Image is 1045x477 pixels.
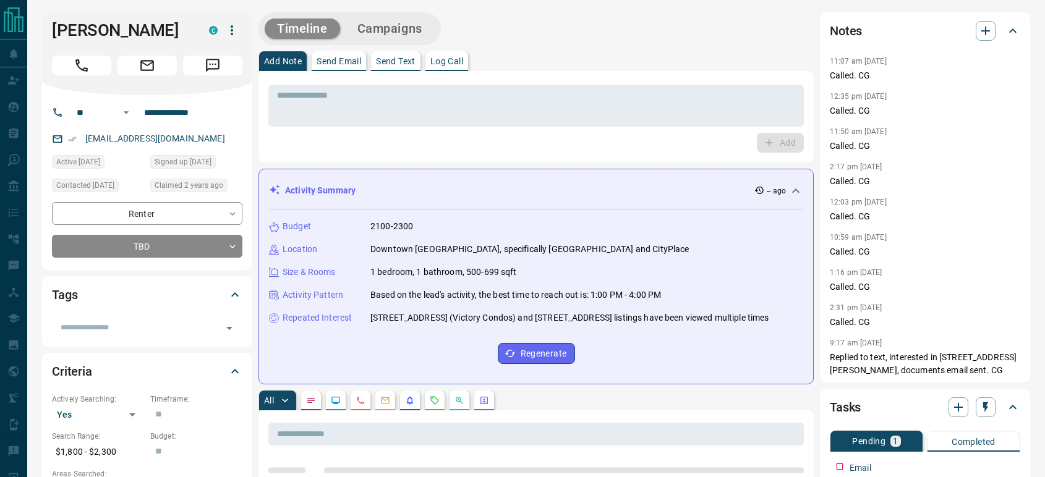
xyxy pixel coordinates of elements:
p: 1:16 pm [DATE] [830,268,882,277]
p: Activity Summary [285,184,356,197]
button: Regenerate [498,343,575,364]
p: Called. CG [830,104,1020,117]
span: Claimed 2 years ago [155,179,223,192]
div: Criteria [52,357,242,386]
p: Send Email [317,57,361,65]
p: Timeframe: [150,394,242,405]
p: Called. CG [830,316,1020,329]
p: 12:03 pm [DATE] [830,198,887,206]
p: Downtown [GEOGRAPHIC_DATA], specifically [GEOGRAPHIC_DATA] and CityPlace [370,243,689,256]
p: 2100-2300 [370,220,413,233]
span: Active [DATE] [56,156,100,168]
svg: Calls [356,395,365,405]
button: Open [119,105,134,120]
p: 10:59 am [DATE] [830,233,887,242]
button: Open [221,319,238,337]
span: Contacted [DATE] [56,179,114,192]
button: Timeline [265,19,340,39]
p: Size & Rooms [283,266,336,279]
p: Replied to text, interested in [STREET_ADDRESS][PERSON_NAME], documents email sent. CG [830,351,1020,377]
svg: Agent Actions [479,395,489,405]
p: Called. CG [830,281,1020,293]
div: Notes [830,16,1020,46]
p: 9:17 am [DATE] [830,339,882,347]
h2: Tags [52,285,77,305]
svg: Emails [380,395,390,405]
p: Budget [283,220,311,233]
p: Log Call [430,57,463,65]
svg: Notes [306,395,316,405]
p: Add Note [264,57,302,65]
p: 2:31 pm [DATE] [830,303,882,312]
a: [EMAIL_ADDRESS][DOMAIN_NAME] [85,133,225,143]
p: Called. CG [830,175,1020,188]
p: Pending [852,437,885,445]
p: -- ago [767,185,786,196]
p: Actively Searching: [52,394,144,405]
div: Mon Aug 11 2025 [52,155,144,172]
p: Send Text [376,57,416,65]
p: 1 [893,437,898,445]
span: Message [183,56,242,75]
span: Signed up [DATE] [155,156,211,168]
div: Tasks [830,392,1020,422]
h1: [PERSON_NAME] [52,20,190,40]
h2: Tasks [830,397,861,417]
svg: Opportunities [454,395,464,405]
div: Tags [52,280,242,310]
p: All [264,396,274,405]
svg: Lead Browsing Activity [331,395,341,405]
div: Activity Summary-- ago [269,179,803,202]
p: Search Range: [52,431,144,442]
p: [STREET_ADDRESS] (Victory Condos) and [STREET_ADDRESS] listings have been viewed multiple times [370,311,769,324]
p: $1,800 - $2,300 [52,442,144,462]
p: Completed [952,437,996,446]
p: Called. CG [830,140,1020,153]
p: Email [850,462,871,475]
svg: Email Verified [68,135,77,143]
p: 11:50 am [DATE] [830,127,887,136]
p: Budget: [150,431,242,442]
svg: Listing Alerts [405,395,415,405]
p: Called. CG [830,69,1020,82]
div: Renter [52,202,242,225]
span: Email [117,56,177,75]
div: condos.ca [209,26,218,35]
p: Called. CG [830,245,1020,258]
div: Tue Jul 29 2025 [52,179,144,196]
p: Activity Pattern [283,289,343,302]
p: 1 bedroom, 1 bathroom, 500-699 sqft [370,266,517,279]
h2: Notes [830,21,862,41]
div: TBD [52,235,242,258]
p: Based on the lead's activity, the best time to reach out is: 1:00 PM - 4:00 PM [370,289,661,302]
svg: Requests [430,395,440,405]
p: 12:35 pm [DATE] [830,92,887,101]
p: 11:07 am [DATE] [830,57,887,65]
p: Location [283,243,317,256]
p: Repeated Interest [283,311,352,324]
p: Called. CG [830,210,1020,223]
div: Sat Mar 11 2023 [150,155,242,172]
p: 2:17 pm [DATE] [830,163,882,171]
span: Call [52,56,111,75]
button: Campaigns [345,19,435,39]
h2: Criteria [52,361,92,381]
div: Yes [52,405,144,424]
div: Sat Mar 11 2023 [150,179,242,196]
